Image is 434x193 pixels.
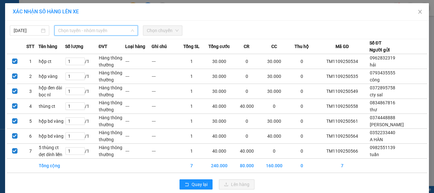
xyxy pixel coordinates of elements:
div: Số ĐT Người gửi [370,39,390,53]
td: 240.000 [205,159,233,173]
span: 0793435555 [370,70,395,75]
td: TM1109250558 [315,99,370,114]
span: Tên hàng [38,43,57,50]
span: 0372895758 [370,85,395,90]
td: 6 [23,129,38,144]
td: 3 [23,84,38,99]
td: 30.000 [260,69,288,84]
td: hộp đen dài bọc nl [38,84,65,99]
span: A HÀN [370,137,383,142]
td: 40.000 [260,129,288,144]
td: 0 [289,54,315,69]
td: / 1 [65,144,98,159]
td: 0 [260,144,288,159]
button: uploadLên hàng [219,179,254,190]
td: hộp bd vàng [38,114,65,129]
td: TM1109250549 [315,84,370,99]
button: Close [411,3,429,21]
td: 0 [289,144,315,159]
td: 0 [289,159,315,173]
td: --- [152,129,178,144]
td: 0 [234,69,260,84]
td: hộp ct [38,54,65,69]
td: --- [125,129,152,144]
td: 0 [289,114,315,129]
td: Tổng cộng [38,159,65,173]
strong: : [DOMAIN_NAME] [63,33,119,39]
td: 4 [23,99,38,114]
td: TM1109250561 [315,114,370,129]
span: hải [370,62,376,67]
strong: Hotline : 0889 23 23 23 [70,27,111,31]
span: CR [244,43,249,50]
td: 5 thùng ct dẹt dính liền [38,144,65,159]
span: Chọn chuyến [147,26,179,35]
td: 0 [289,84,315,99]
span: tuấn [370,152,379,157]
strong: CÔNG TY TNHH VĨNH QUANG [47,11,134,17]
td: 30.000 [260,114,288,129]
span: 0834867816 [370,100,395,105]
td: TM1109250535 [315,69,370,84]
td: 0 [234,114,260,129]
td: 80.000 [234,159,260,173]
span: thư [370,107,377,112]
td: Hàng thông thường [98,144,125,159]
span: CC [271,43,277,50]
span: Tổng cước [208,43,230,50]
td: hộp bd vàng [38,129,65,144]
td: 30.000 [205,84,233,99]
span: [PERSON_NAME] [370,122,404,127]
span: rollback [185,182,189,187]
input: 11/09/2025 [14,27,40,34]
span: down [131,29,134,32]
td: 7 [23,144,38,159]
td: 0 [234,84,260,99]
td: 5 [23,114,38,129]
span: Thu hộ [295,43,309,50]
td: 40.000 [205,99,233,114]
td: --- [152,144,178,159]
td: 0 [260,99,288,114]
td: 0 [289,129,315,144]
td: 0 [234,129,260,144]
span: Quay lại [192,181,207,188]
td: 30.000 [260,84,288,99]
span: XÁC NHẬN SỐ HÀNG LÊN XE [13,9,79,15]
span: STT [26,43,35,50]
img: logo [7,10,37,40]
td: 1 [178,144,205,159]
td: 30.000 [205,54,233,69]
span: 0352233440 [370,130,395,135]
td: 30.000 [260,54,288,69]
td: thùng ct [38,99,65,114]
span: cty sal [370,92,383,97]
td: TM1109250534 [315,54,370,69]
td: / 1 [65,129,98,144]
td: TM1109250564 [315,129,370,144]
span: 0962832319 [370,55,395,60]
td: 0 [289,99,315,114]
span: close [417,9,423,14]
td: 40.000 [234,144,260,159]
span: Mã GD [336,43,349,50]
span: 0982551139 [370,145,395,150]
td: 40.000 [234,99,260,114]
td: 30.000 [205,114,233,129]
td: 1 [178,129,205,144]
td: 0 [234,54,260,69]
td: 0 [289,69,315,84]
td: 1 [23,54,38,69]
td: 40.000 [205,144,233,159]
td: TM1109250566 [315,144,370,159]
td: --- [125,144,152,159]
span: 0374448888 [370,115,395,120]
button: rollbackQuay lại [180,179,213,190]
span: Website [63,34,78,38]
td: 160.000 [260,159,288,173]
td: Hàng thông thường [98,129,125,144]
td: 2 [23,69,38,84]
td: 40.000 [205,129,233,144]
span: công [370,77,380,82]
span: Chọn tuyến - nhóm tuyến [58,26,134,35]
